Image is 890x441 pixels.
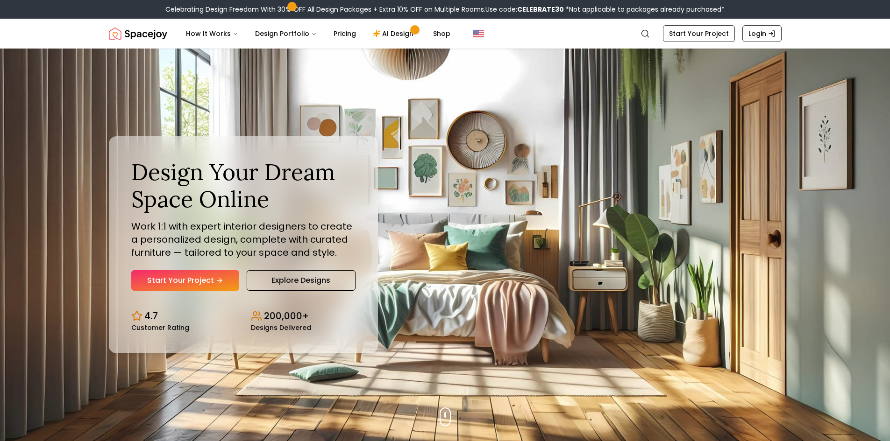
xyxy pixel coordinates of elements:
a: Pricing [326,24,363,43]
div: Celebrating Design Freedom With 30% OFF All Design Packages + Extra 10% OFF on Multiple Rooms. [165,5,725,14]
nav: Global [109,19,782,49]
h1: Design Your Dream Space Online [131,159,356,212]
img: United States [473,28,484,39]
a: Start Your Project [663,25,735,42]
small: Customer Rating [131,324,189,331]
a: Spacejoy [109,24,167,43]
a: Login [742,25,782,42]
button: Design Portfolio [248,24,324,43]
p: 4.7 [144,309,158,322]
button: How It Works [178,24,246,43]
b: CELEBRATE30 [517,5,564,14]
div: Design stats [131,302,356,331]
span: Use code: [485,5,564,14]
a: Explore Designs [247,270,356,291]
img: Spacejoy Logo [109,24,167,43]
nav: Main [178,24,458,43]
p: Work 1:1 with expert interior designers to create a personalized design, complete with curated fu... [131,220,356,259]
a: Start Your Project [131,270,239,291]
a: AI Design [365,24,424,43]
small: Designs Delivered [251,324,311,331]
a: Shop [426,24,458,43]
span: *Not applicable to packages already purchased* [564,5,725,14]
p: 200,000+ [264,309,309,322]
